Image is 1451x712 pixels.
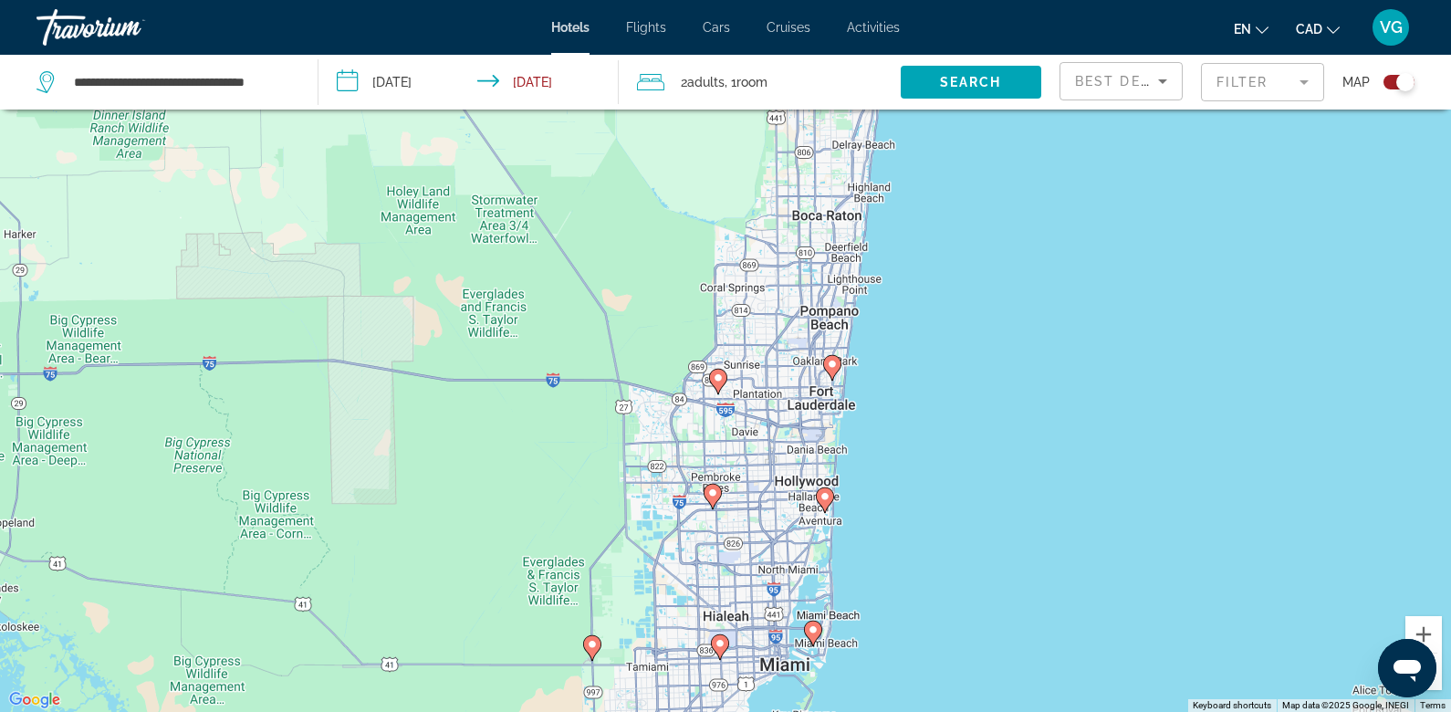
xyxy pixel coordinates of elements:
span: Map data ©2025 Google, INEGI [1282,700,1409,710]
a: Open this area in Google Maps (opens a new window) [5,688,65,712]
mat-select: Sort by [1075,70,1167,92]
span: Map [1342,69,1370,95]
button: Filter [1201,62,1324,102]
span: Adults [687,75,725,89]
a: Cruises [767,20,810,35]
a: Cars [703,20,730,35]
span: en [1234,22,1251,37]
button: Toggle map [1370,74,1414,90]
a: Activities [847,20,900,35]
button: Search [901,66,1041,99]
span: CAD [1296,22,1322,37]
button: Keyboard shortcuts [1193,699,1271,712]
button: Travelers: 2 adults, 0 children [619,55,901,110]
a: Hotels [551,20,590,35]
span: Search [940,75,1002,89]
button: Zoom in [1405,616,1442,653]
button: Check-in date: Oct 28, 2025 Check-out date: Oct 30, 2025 [318,55,619,110]
iframe: Button to launch messaging window [1378,639,1436,697]
button: Change language [1234,16,1268,42]
span: VG [1380,18,1403,37]
a: Flights [626,20,666,35]
a: Terms (opens in new tab) [1420,700,1446,710]
span: , 1 [725,69,767,95]
span: 2 [681,69,725,95]
button: Change currency [1296,16,1340,42]
img: Google [5,688,65,712]
a: Travorium [37,4,219,51]
span: Best Deals [1075,74,1170,89]
button: User Menu [1367,8,1414,47]
span: Room [736,75,767,89]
